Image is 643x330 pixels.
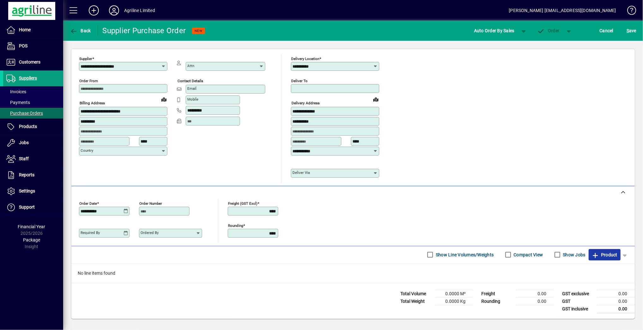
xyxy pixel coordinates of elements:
mat-label: Attn [187,64,194,68]
td: Total Weight [397,297,435,305]
mat-label: Ordered by [141,230,159,235]
span: Reports [19,172,34,177]
td: 0.00 [516,297,554,305]
button: Cancel [598,25,615,36]
mat-label: Deliver To [291,79,308,83]
td: 0.0000 M³ [435,290,473,297]
td: GST inclusive [559,305,597,313]
span: Package [23,237,40,242]
td: Rounding [478,297,516,305]
a: Payments [3,97,63,108]
mat-label: Required by [81,230,100,235]
mat-label: Email [187,86,196,91]
span: Staff [19,156,29,161]
label: Compact View [513,252,543,258]
button: Product [589,249,621,260]
label: Show Jobs [562,252,586,258]
span: Home [19,27,31,32]
mat-label: Order from [79,79,98,83]
a: View on map [159,94,169,104]
span: Settings [19,188,35,193]
mat-label: Order date [79,201,97,205]
label: Show Line Volumes/Weights [435,252,494,258]
mat-label: Deliver via [292,170,310,175]
div: [PERSON_NAME] [EMAIL_ADDRESS][DOMAIN_NAME] [509,5,616,15]
span: Order [537,28,560,33]
a: POS [3,38,63,54]
button: Back [68,25,93,36]
div: Supplier Purchase Order [103,26,186,36]
span: NEW [195,29,202,33]
a: Support [3,199,63,215]
span: Invoices [6,89,26,94]
mat-label: Rounding [228,223,243,228]
a: Customers [3,54,63,70]
span: Customers [19,59,40,64]
span: S [627,28,629,33]
a: Reports [3,167,63,183]
span: POS [19,43,27,48]
td: GST exclusive [559,290,597,297]
mat-label: Freight (GST excl) [228,201,257,205]
mat-label: Mobile [187,97,198,101]
a: Knowledge Base [622,1,635,22]
span: Product [592,250,617,260]
span: ave [627,26,636,36]
a: Settings [3,183,63,199]
a: Products [3,119,63,135]
td: Freight [478,290,516,297]
div: Agriline Limited [124,5,155,15]
a: Jobs [3,135,63,151]
mat-label: Supplier [79,57,92,61]
button: Save [625,25,638,36]
button: Order [534,25,563,36]
button: Add [84,5,104,16]
button: Profile [104,5,124,16]
mat-label: Delivery Location [291,57,319,61]
span: Back [70,28,91,33]
app-page-header-button: Back [63,25,98,36]
a: View on map [371,94,381,104]
div: No line items found [71,264,635,283]
td: Total Volume [397,290,435,297]
button: Auto Order By Sales [471,25,518,36]
span: Support [19,205,35,210]
span: Jobs [19,140,29,145]
span: Suppliers [19,76,37,81]
span: Cancel [600,26,614,36]
span: Products [19,124,37,129]
td: 0.00 [597,305,635,313]
span: Purchase Orders [6,111,43,116]
td: 0.00 [597,297,635,305]
a: Home [3,22,63,38]
mat-label: Country [81,148,93,153]
a: Invoices [3,86,63,97]
span: Payments [6,100,30,105]
td: 0.00 [597,290,635,297]
span: Financial Year [18,224,45,229]
mat-label: Order number [139,201,162,205]
td: 0.0000 Kg [435,297,473,305]
a: Staff [3,151,63,167]
td: GST [559,297,597,305]
td: 0.00 [516,290,554,297]
span: Auto Order By Sales [474,26,514,36]
a: Purchase Orders [3,108,63,119]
